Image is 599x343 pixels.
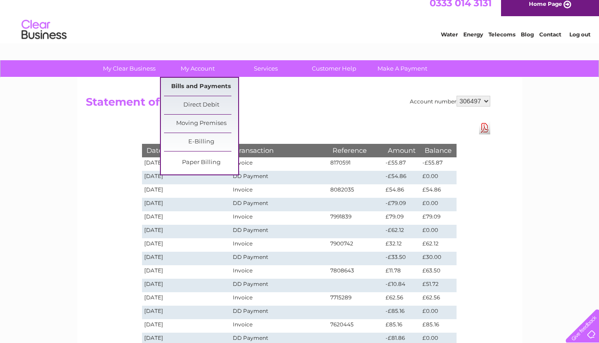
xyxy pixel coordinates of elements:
td: £54.86 [383,184,420,198]
td: £51.72 [420,279,456,292]
td: DD Payment [231,306,328,319]
td: -£62.12 [383,225,420,238]
td: Invoice [231,265,328,279]
td: DD Payment [231,279,328,292]
a: My Account [160,60,235,77]
td: -£55.87 [383,157,420,171]
a: Make A Payment [365,60,439,77]
td: DD Payment [231,225,328,238]
a: Bills and Payments [164,78,238,96]
td: -£79.09 [383,198,420,211]
td: DD Payment [231,171,328,184]
th: Reference [328,144,384,157]
td: Invoice [231,319,328,333]
td: [DATE] [142,171,231,184]
a: Water [441,38,458,45]
td: £30.00 [420,252,456,265]
td: Invoice [231,238,328,252]
td: 8082035 [328,184,384,198]
img: logo.png [21,23,67,51]
td: £79.09 [420,211,456,225]
h2: Statement of Accounts [86,96,490,113]
a: Contact [539,38,561,45]
td: £0.00 [420,306,456,319]
td: Invoice [231,211,328,225]
td: [DATE] [142,306,231,319]
td: 7900742 [328,238,384,252]
td: [DATE] [142,211,231,225]
td: £62.56 [383,292,420,306]
td: DD Payment [231,252,328,265]
a: Download Pdf [479,121,490,134]
td: 7991839 [328,211,384,225]
td: 7715289 [328,292,384,306]
th: Date [142,144,231,157]
td: Invoice [231,157,328,171]
a: Customer Help [297,60,371,77]
td: £0.00 [420,198,456,211]
a: E-Billing [164,133,238,151]
td: -£55.87 [420,157,456,171]
td: -£33.50 [383,252,420,265]
td: [DATE] [142,225,231,238]
div: Clear Business is a trading name of Verastar Limited (registered in [GEOGRAPHIC_DATA] No. 3667643... [88,5,512,44]
a: Services [229,60,303,77]
td: 8170591 [328,157,384,171]
td: £11.78 [383,265,420,279]
td: Invoice [231,292,328,306]
td: Invoice [231,184,328,198]
td: 7620445 [328,319,384,333]
th: Balance [420,144,456,157]
td: £54.86 [420,184,456,198]
th: Amount [383,144,420,157]
a: Blog [521,38,534,45]
a: Energy [463,38,483,45]
td: DD Payment [231,198,328,211]
td: [DATE] [142,157,231,171]
td: £0.00 [420,225,456,238]
a: 0333 014 3131 [430,4,492,16]
td: -£85.16 [383,306,420,319]
td: £62.56 [420,292,456,306]
td: [DATE] [142,198,231,211]
td: [DATE] [142,238,231,252]
a: Moving Premises [164,115,238,133]
td: [DATE] [142,265,231,279]
td: 7808643 [328,265,384,279]
td: [DATE] [142,252,231,265]
td: £62.12 [420,238,456,252]
th: Transaction [231,144,328,157]
div: Account number [410,96,490,107]
td: -£10.84 [383,279,420,292]
td: [DATE] [142,184,231,198]
td: £85.16 [383,319,420,333]
td: [DATE] [142,292,231,306]
td: £63.50 [420,265,456,279]
td: [DATE] [142,319,231,333]
td: -£54.86 [383,171,420,184]
a: Log out [569,38,590,45]
td: £85.16 [420,319,456,333]
a: My Clear Business [92,60,166,77]
td: £0.00 [420,171,456,184]
a: Paper Billing [164,154,238,172]
td: [DATE] [142,279,231,292]
td: £79.09 [383,211,420,225]
a: Telecoms [488,38,515,45]
td: £32.12 [383,238,420,252]
a: Direct Debit [164,96,238,114]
